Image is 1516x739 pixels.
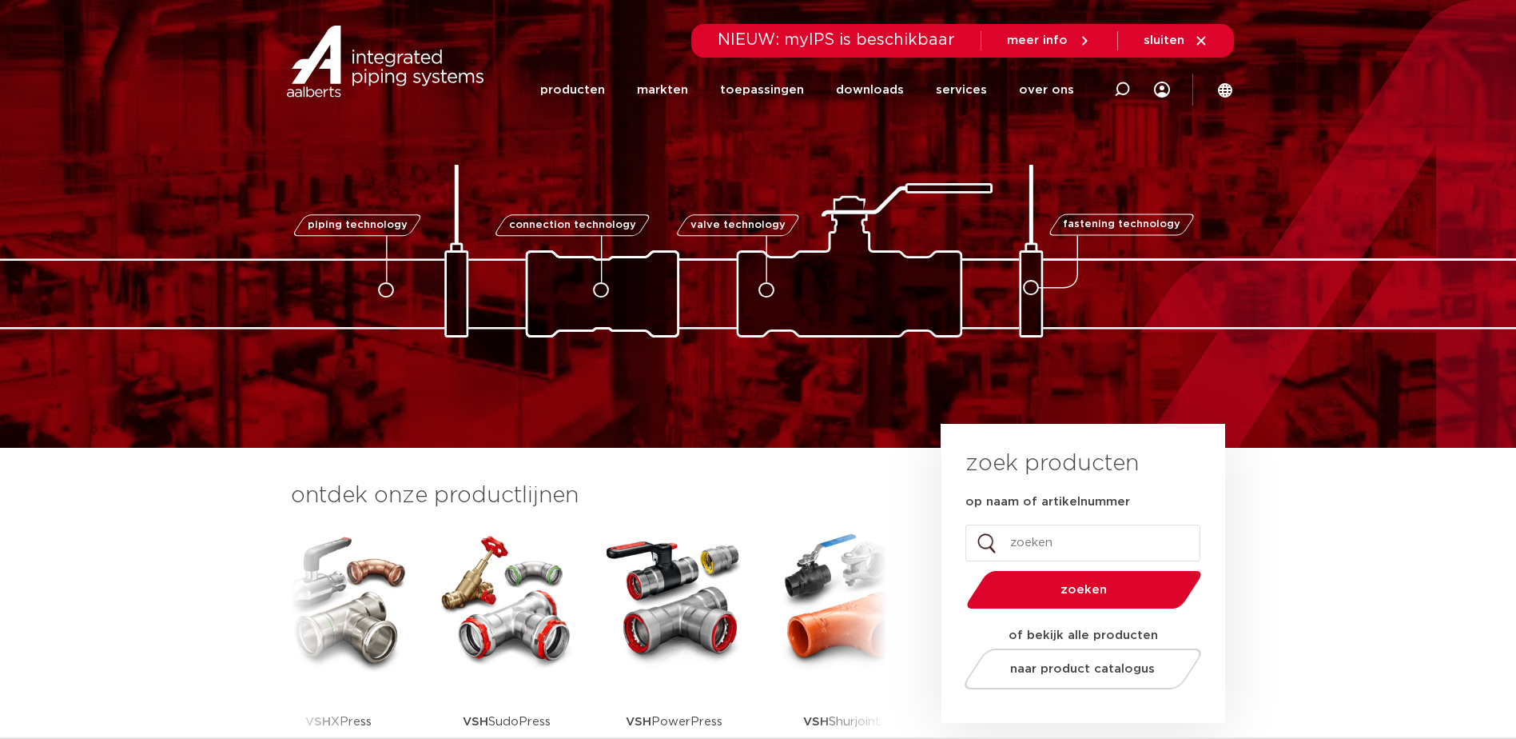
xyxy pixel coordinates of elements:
a: toepassingen [720,58,804,122]
h3: ontdek onze productlijnen [291,480,887,512]
span: NIEUW: myIPS is beschikbaar [718,32,955,48]
strong: VSH [626,716,651,728]
h3: zoek producten [965,448,1139,480]
a: services [936,58,987,122]
span: naar product catalogus [1010,663,1155,675]
span: valve technology [690,220,786,230]
input: zoeken [965,525,1200,561]
span: meer info [1007,34,1068,46]
span: zoeken [1008,584,1160,596]
label: op naam of artikelnummer [965,494,1130,510]
a: producten [540,58,605,122]
a: meer info [1007,34,1092,48]
strong: VSH [803,716,829,728]
a: sluiten [1144,34,1208,48]
strong: VSH [305,716,331,728]
span: sluiten [1144,34,1184,46]
a: over ons [1019,58,1074,122]
span: piping technology [308,220,408,230]
a: markten [637,58,688,122]
span: connection technology [508,220,635,230]
strong: of bekijk alle producten [1009,629,1158,641]
div: my IPS [1154,58,1170,122]
strong: VSH [463,716,488,728]
a: naar product catalogus [960,649,1205,689]
button: zoeken [960,569,1208,610]
span: fastening technology [1063,220,1180,230]
nav: Menu [540,58,1074,122]
a: downloads [836,58,904,122]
